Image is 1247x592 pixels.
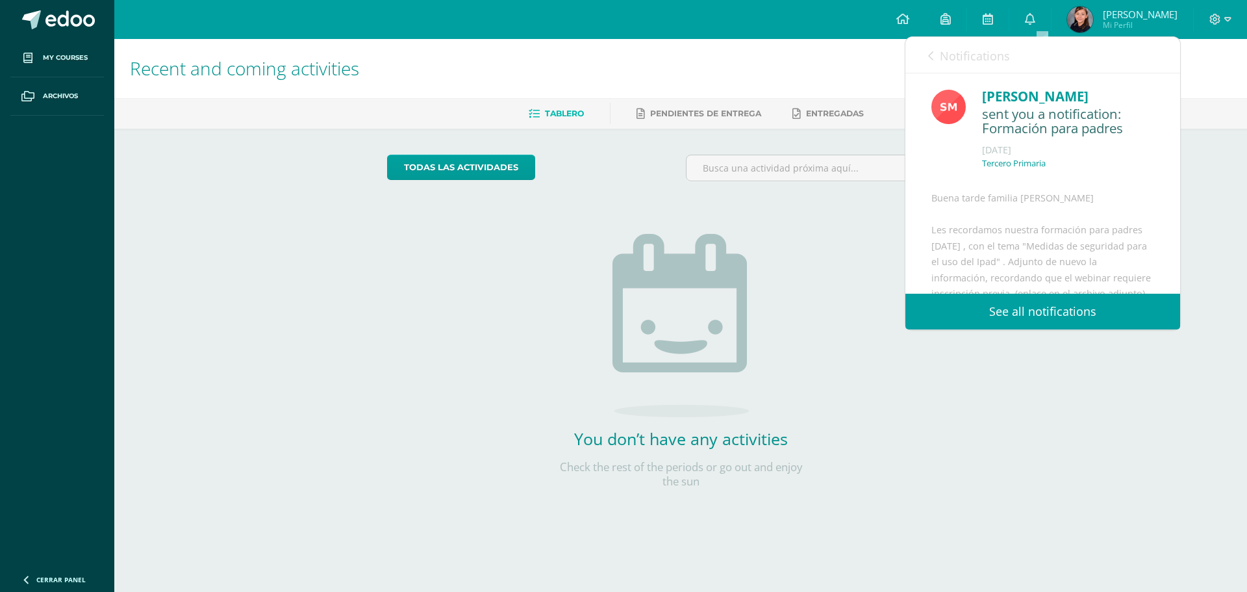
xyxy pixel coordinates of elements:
a: Archivos [10,77,104,116]
span: My courses [43,53,88,63]
a: Entregadas [792,103,864,124]
div: sent you a notification: Formación para padres [982,107,1154,137]
span: Notifications [940,48,1010,64]
p: Check the rest of the periods or go out and enjoy the sun [551,460,811,489]
span: Tablero [545,109,584,118]
p: Tercero Primaria [982,158,1046,169]
img: 9d5f1b64ffd4c09f521c9609095a07c6.png [1067,6,1093,32]
a: todas las Actividades [387,155,535,180]
a: My courses [10,39,104,77]
h2: You don’t have any activities [551,428,811,450]
span: Pendientes de entrega [650,109,761,118]
span: Cerrar panel [36,575,86,584]
input: Busca una actividad próxima aquí... [686,155,974,181]
a: Tablero [529,103,584,124]
img: a4c9654d905a1a01dc2161da199b9124.png [931,90,966,124]
div: [DATE] [982,144,1154,157]
img: no_activities.png [612,234,749,417]
span: Recent and coming activities [130,56,359,81]
a: Pendientes de entrega [636,103,761,124]
span: Entregadas [806,109,864,118]
span: Mi Perfil [1103,19,1178,31]
span: [PERSON_NAME] [1103,8,1178,21]
div: [PERSON_NAME] [982,86,1154,107]
a: See all notifications [905,294,1180,329]
span: Archivos [43,91,78,101]
div: Buena tarde familia [PERSON_NAME] Les recordamos nuestra formación para padres [DATE] , con el te... [931,190,1154,486]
